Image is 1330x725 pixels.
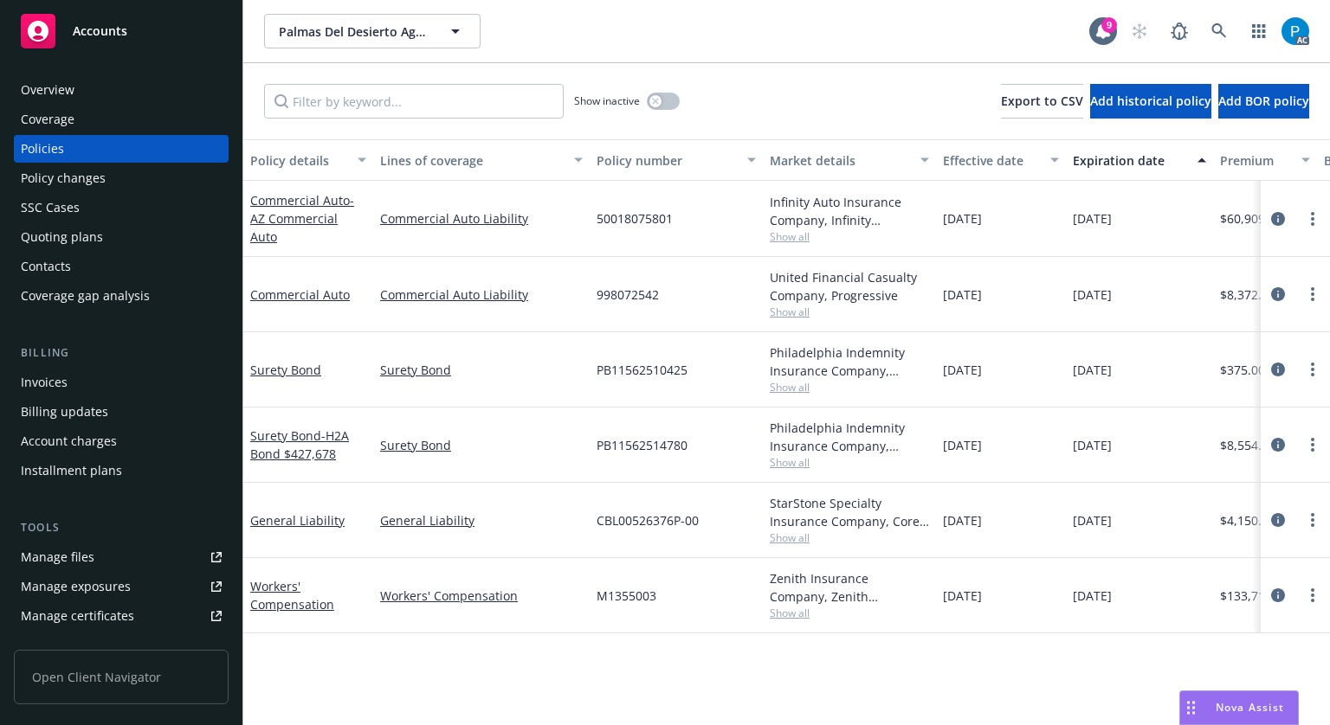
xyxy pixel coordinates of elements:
button: Effective date [936,139,1066,181]
span: PB11562514780 [597,436,688,454]
div: Manage certificates [21,602,134,630]
div: Overview [21,76,74,104]
button: Add BOR policy [1218,84,1309,119]
a: Policy changes [14,164,229,192]
a: circleInformation [1268,434,1288,455]
a: Billing updates [14,398,229,426]
div: SSC Cases [21,194,80,221]
span: [DATE] [1073,587,1112,605]
span: $133,717.00 [1220,587,1289,605]
a: circleInformation [1268,510,1288,530]
a: General Liability [380,511,583,529]
span: Palmas Del Desierto Ag Services, LLC [279,22,429,41]
a: Contacts [14,253,229,280]
a: more [1302,359,1323,380]
a: Surety Bond [250,362,321,378]
a: Switch app [1242,14,1276,48]
span: $8,372.52 [1220,286,1275,304]
div: Manage claims [21,632,108,659]
span: Show all [770,530,929,545]
div: Manage files [21,543,94,571]
span: [DATE] [1073,436,1112,454]
div: Effective date [943,151,1040,170]
a: SSC Cases [14,194,229,221]
div: Invoices [21,369,68,396]
div: StarStone Specialty Insurance Company, Core Specialty, Amwins [770,494,929,530]
span: M1355003 [597,587,656,605]
span: [DATE] [943,209,982,228]
button: Policy number [590,139,763,181]
a: Installment plans [14,457,229,484]
span: Show all [770,455,929,470]
span: [DATE] [943,587,982,605]
a: circleInformation [1268,585,1288,606]
a: Surety Bond [250,427,349,462]
span: Show all [770,305,929,319]
span: [DATE] [1073,209,1112,228]
div: Zenith Insurance Company, Zenith ([GEOGRAPHIC_DATA]) [770,569,929,606]
a: Manage exposures [14,573,229,600]
button: Lines of coverage [373,139,590,181]
a: Workers' Compensation [250,578,334,613]
span: [DATE] [943,511,982,529]
a: Commercial Auto [250,286,350,303]
a: Account charges [14,427,229,455]
input: Filter by keyword... [264,84,564,119]
span: Export to CSV [1001,93,1083,109]
div: Installment plans [21,457,122,484]
a: circleInformation [1268,284,1288,305]
a: Search [1202,14,1236,48]
span: $60,909.00 [1220,209,1282,228]
a: circleInformation [1268,359,1288,380]
div: Premium [1220,151,1291,170]
button: Export to CSV [1001,84,1083,119]
span: Add BOR policy [1218,93,1309,109]
div: Billing [14,344,229,362]
div: 9 [1101,17,1117,33]
a: Coverage [14,106,229,133]
button: Palmas Del Desierto Ag Services, LLC [264,14,481,48]
div: Expiration date [1073,151,1187,170]
span: $8,554.00 [1220,436,1275,454]
a: Coverage gap analysis [14,282,229,310]
div: Drag to move [1180,691,1202,724]
a: Commercial Auto [250,192,354,245]
a: more [1302,585,1323,606]
span: Show all [770,606,929,620]
button: Add historical policy [1090,84,1211,119]
a: Workers' Compensation [380,587,583,605]
button: Premium [1213,139,1317,181]
div: Policy number [597,151,737,170]
span: Show all [770,380,929,395]
div: Coverage gap analysis [21,282,150,310]
a: more [1302,434,1323,455]
span: Show all [770,229,929,244]
div: Policies [21,135,64,163]
button: Market details [763,139,936,181]
span: $375.00 [1220,361,1265,379]
span: Show inactive [574,93,640,108]
a: General Liability [250,512,345,529]
a: Start snowing [1122,14,1157,48]
a: Manage files [14,543,229,571]
div: Policy changes [21,164,106,192]
span: Add historical policy [1090,93,1211,109]
div: Market details [770,151,910,170]
div: Account charges [21,427,117,455]
a: Surety Bond [380,436,583,454]
button: Policy details [243,139,373,181]
a: more [1302,209,1323,229]
div: Manage exposures [21,573,131,600]
a: more [1302,510,1323,530]
div: Infinity Auto Insurance Company, Infinity ([PERSON_NAME]) [770,193,929,229]
div: Coverage [21,106,74,133]
span: CBL00526376P-00 [597,511,699,529]
a: Invoices [14,369,229,396]
span: Nova Assist [1216,700,1284,715]
span: [DATE] [1073,361,1112,379]
a: circleInformation [1268,209,1288,229]
button: Nova Assist [1179,690,1299,725]
a: Surety Bond [380,361,583,379]
span: Open Client Navigator [14,650,229,704]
